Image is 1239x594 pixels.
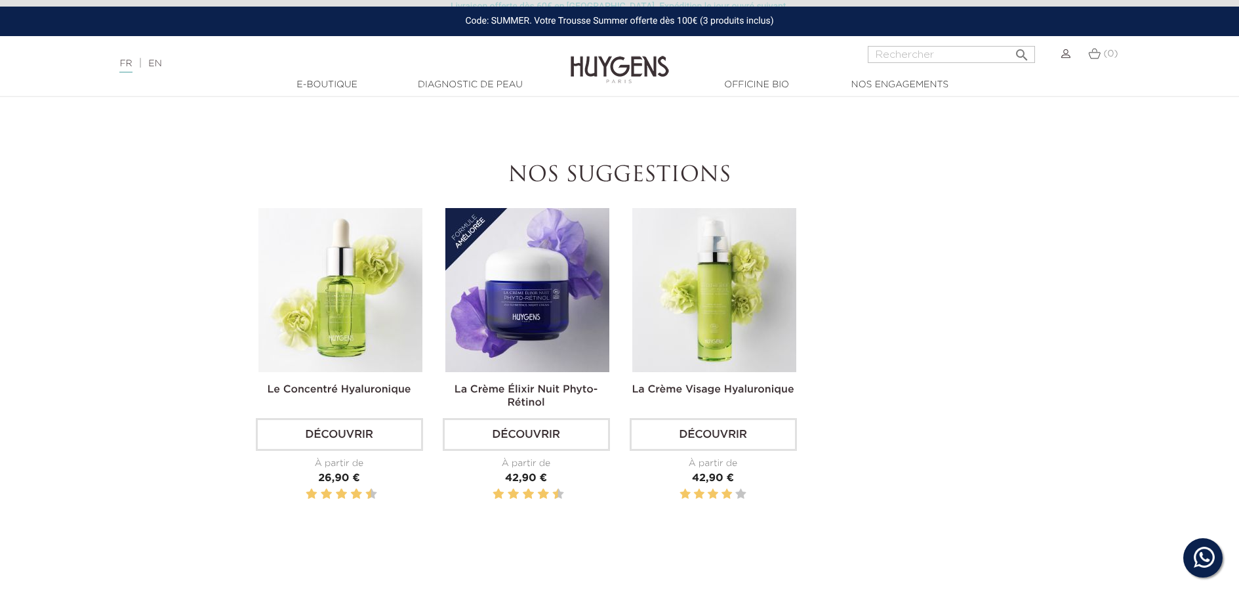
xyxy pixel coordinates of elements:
[571,35,669,85] img: Huygens
[520,486,522,503] label: 5
[256,163,984,188] h2: Nos suggestions
[540,486,546,503] label: 8
[445,208,609,372] img: La Crème Élixir Nuit Phyto-Rétinol
[318,473,360,484] span: 26,90 €
[694,486,704,503] label: 2
[868,46,1035,63] input: Rechercher
[680,486,691,503] label: 1
[258,208,422,372] img: Le Concentré Hyaluronique
[505,473,547,484] span: 42,90 €
[318,486,320,503] label: 3
[256,457,423,471] div: À partir de
[348,486,350,503] label: 7
[455,385,598,408] a: La Crème Élixir Nuit Phyto-Rétinol
[405,78,536,92] a: Diagnostic de peau
[268,385,411,395] a: Le Concentré Hyaluronique
[721,486,732,503] label: 4
[632,385,794,395] a: La Crème Visage Hyaluronique
[708,486,718,503] label: 3
[735,486,746,503] label: 5
[443,418,610,451] a: Découvrir
[834,78,965,92] a: Nos engagements
[1010,42,1034,60] button: 
[630,457,797,471] div: À partir de
[303,486,305,503] label: 1
[308,486,315,503] label: 2
[490,486,492,503] label: 1
[1104,49,1118,58] span: (0)
[525,486,532,503] label: 6
[555,486,561,503] label: 10
[363,486,365,503] label: 9
[550,486,552,503] label: 9
[443,457,610,471] div: À partir de
[632,208,796,372] img: La Crème Visage Hyaluronique
[368,486,375,503] label: 10
[691,78,823,92] a: Officine Bio
[692,473,734,484] span: 42,90 €
[535,486,537,503] label: 7
[495,486,502,503] label: 2
[505,486,507,503] label: 3
[333,486,335,503] label: 5
[119,59,132,73] a: FR
[1014,43,1030,59] i: 
[323,486,330,503] label: 4
[113,56,506,72] div: |
[353,486,359,503] label: 8
[262,78,393,92] a: E-Boutique
[510,486,517,503] label: 4
[630,418,797,451] a: Découvrir
[256,418,423,451] a: Découvrir
[338,486,345,503] label: 6
[148,59,161,68] a: EN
